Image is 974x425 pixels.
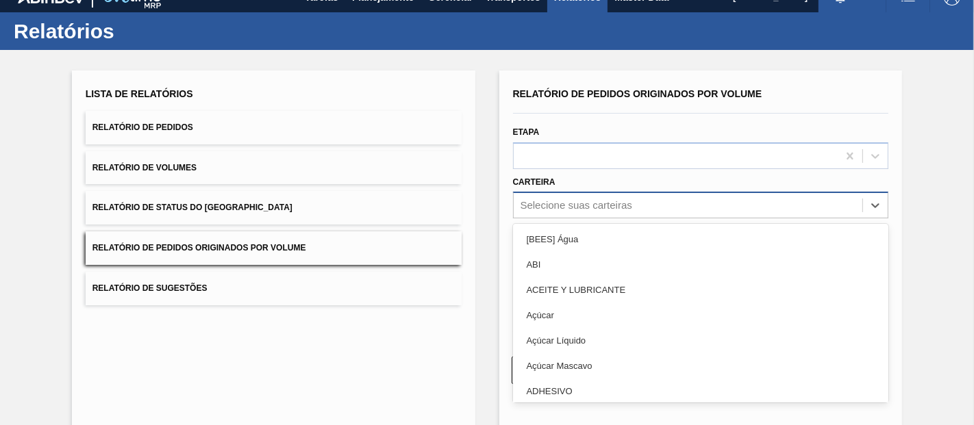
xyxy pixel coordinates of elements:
span: Relatório de Status do [GEOGRAPHIC_DATA] [92,203,292,212]
div: Açúcar [513,302,889,328]
span: Relatório de Pedidos [92,123,193,132]
button: Relatório de Status do [GEOGRAPHIC_DATA] [86,191,462,224]
div: Açúcar Mascavo [513,353,889,378]
h1: Relatórios [14,23,257,39]
span: Relatório de Pedidos Originados por Volume [513,88,762,99]
span: Relatório de Volumes [92,163,197,172]
div: ABI [513,252,889,277]
span: Relatório de Sugestões [92,283,208,293]
div: ADHESIVO [513,378,889,404]
div: Açúcar Líquido [513,328,889,353]
button: Relatório de Pedidos [86,111,462,144]
button: Relatório de Pedidos Originados por Volume [86,231,462,265]
label: Carteira [513,177,555,187]
span: Relatório de Pedidos Originados por Volume [92,243,306,253]
button: Limpar [512,357,694,384]
span: Lista de Relatórios [86,88,193,99]
div: [BEES] Água [513,227,889,252]
button: Relatório de Volumes [86,151,462,185]
div: ACEITE Y LUBRICANTE [513,277,889,302]
button: Relatório de Sugestões [86,272,462,305]
div: Selecione suas carteiras [521,200,632,211]
label: Etapa [513,127,540,137]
